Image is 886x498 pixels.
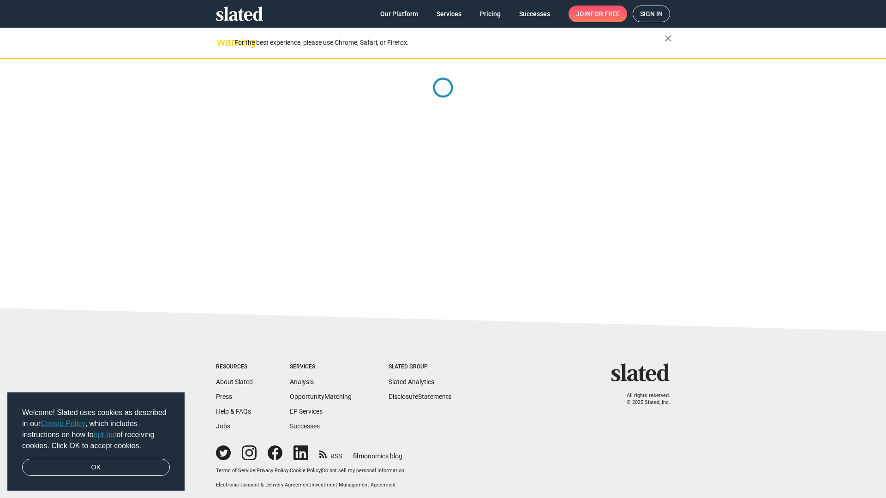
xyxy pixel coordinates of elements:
[22,407,170,451] span: Welcome! Slated uses cookies as described in our , which includes instructions on how to of recei...
[290,422,320,430] a: Successes
[7,392,185,491] div: cookieconsent
[322,468,404,474] button: Do not sell my personal information
[373,6,425,22] a: Our Platform
[216,482,310,488] a: Electronic Consent & Delivery Agreement
[310,482,311,488] span: |
[216,378,253,385] a: About Slated
[288,468,290,474] span: |
[234,36,664,49] div: For the best experience, please use Chrome, Safari, or Firefox.
[569,6,627,22] a: Joinfor free
[41,420,85,427] a: Cookie Policy
[473,6,508,22] a: Pricing
[617,392,670,406] p: All rights reserved. © 2025 Slated, Inc.
[389,378,434,385] a: Slated Analytics
[512,6,557,22] a: Successes
[480,6,501,22] span: Pricing
[290,378,314,385] a: Analysis
[217,36,228,47] mat-icon: warning
[519,6,550,22] span: Successes
[290,468,321,474] a: Cookie Policy
[311,482,396,488] a: Investment Management Agreement
[94,431,117,439] a: opt-out
[216,422,230,430] a: Jobs
[380,6,418,22] span: Our Platform
[389,393,451,400] a: DisclosureStatements
[290,408,323,415] a: EP Services
[353,452,364,460] span: film
[22,459,170,476] a: dismiss cookie message
[216,468,255,474] a: Terms of Service
[319,446,342,461] a: RSS
[290,363,352,371] div: Services
[663,33,674,44] mat-icon: close
[353,445,402,461] a: filmonomics blog
[257,468,288,474] a: Privacy Policy
[216,393,232,400] a: Press
[216,363,253,371] div: Resources
[290,393,352,400] a: OpportunityMatching
[429,6,469,22] a: Services
[591,6,620,22] span: for free
[216,408,251,415] a: Help & FAQs
[633,6,670,22] a: Sign in
[321,468,322,474] span: |
[640,6,663,22] span: Sign in
[576,6,620,22] span: Join
[255,468,257,474] span: |
[437,6,461,22] span: Services
[389,363,451,371] div: Slated Group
